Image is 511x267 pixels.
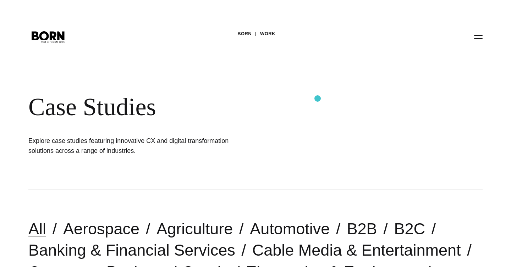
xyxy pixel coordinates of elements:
a: All [28,220,46,238]
div: Case Studies [28,92,433,122]
a: Aerospace [63,220,139,238]
a: B2B [347,220,377,238]
a: Automotive [250,220,330,238]
button: Open [470,29,487,44]
a: Cable Media & Entertainment [252,241,461,259]
a: B2C [394,220,425,238]
h1: Explore case studies featuring innovative CX and digital transformation solutions across a range ... [28,136,241,156]
a: BORN [237,28,252,39]
a: Work [260,28,275,39]
a: Banking & Financial Services [28,241,235,259]
a: Agriculture [156,220,233,238]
